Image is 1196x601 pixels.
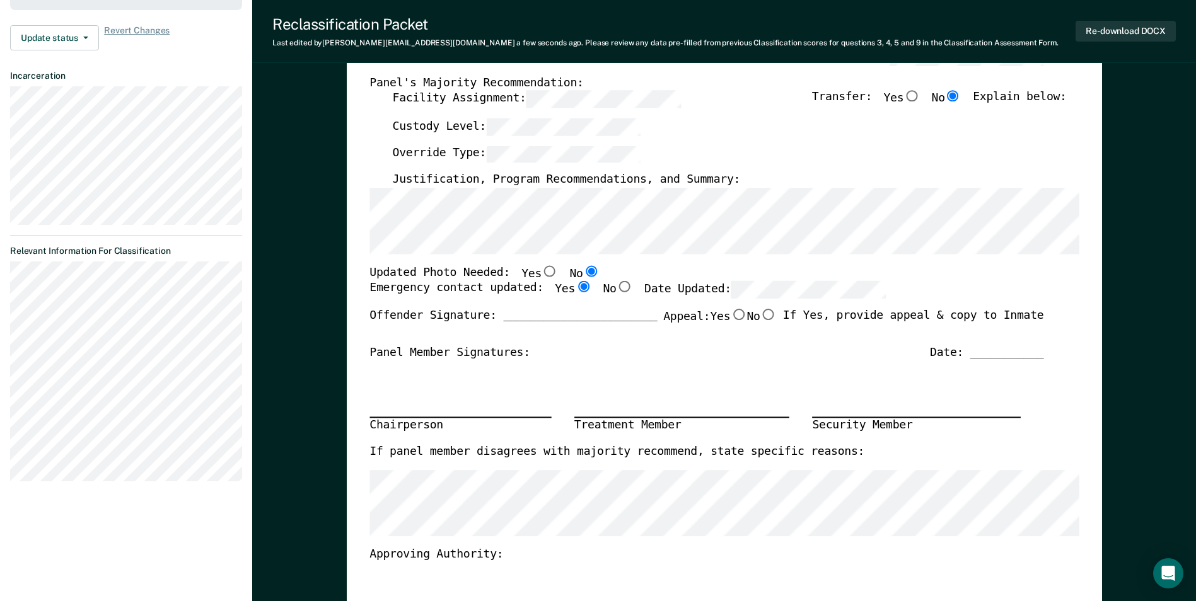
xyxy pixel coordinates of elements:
div: Panel Member Signatures: [369,345,530,360]
label: No [603,282,632,299]
div: Approving Authority: [369,547,1043,563]
div: Date: ___________ [930,345,1043,360]
div: Panel's Majority Recommendation: [369,76,1043,91]
div: Emergency contact updated: [369,282,886,309]
input: Override Type: [486,146,641,163]
input: No [760,309,776,320]
label: Facility Assignment: [392,91,680,108]
dt: Relevant Information For Classification [10,246,242,256]
div: Open Intercom Messenger [1153,558,1183,588]
label: No [746,309,776,325]
span: a few seconds ago [516,38,581,47]
input: No [616,282,632,293]
div: Updated Photo Needed: [369,265,600,282]
span: Revert Changes [104,25,170,50]
label: Yes [883,91,920,108]
input: Yes [903,91,920,102]
button: Update status [10,25,99,50]
div: Chairperson [369,418,551,434]
label: If panel member disagrees with majority recommend, state specific reasons: [369,445,864,460]
label: Appeal: [663,309,777,335]
div: Treatment Member [574,418,789,434]
input: No [583,265,599,277]
label: Yes [710,309,746,325]
button: Re-download DOCX [1076,21,1176,42]
input: Yes [575,282,591,293]
dt: Incarceration [10,71,242,81]
label: Override Type: [392,146,641,163]
input: Date Updated: [731,282,886,299]
div: Security Member [812,418,1021,434]
input: Custody Level: [486,118,641,135]
label: Date Updated: [644,282,886,299]
label: Yes [521,265,558,282]
label: No [931,91,961,108]
input: Facility Assignment: [526,91,680,108]
label: Justification, Program Recommendations, and Summary: [392,173,740,188]
label: Custody Level: [392,118,641,135]
div: Last edited by [PERSON_NAME][EMAIL_ADDRESS][DOMAIN_NAME] . Please review any data pre-filled from... [272,38,1059,47]
div: Offender Signature: _______________________ If Yes, provide appeal & copy to Inmate [369,309,1043,345]
div: Reclassification Packet [272,15,1059,33]
input: No [945,91,961,102]
input: Yes [730,309,746,320]
div: Transfer: Explain below: [812,91,1067,118]
label: No [569,265,599,282]
label: Yes [555,282,591,299]
input: Yes [542,265,558,277]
